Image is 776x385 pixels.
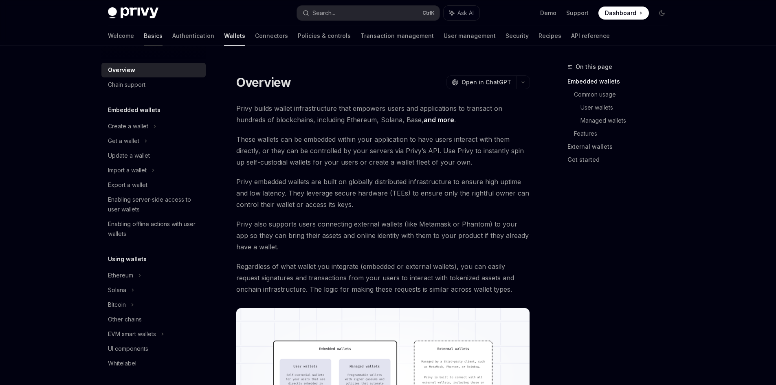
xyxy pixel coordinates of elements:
[108,65,135,75] div: Overview
[108,359,136,368] div: Whitelabel
[424,116,454,124] a: and more
[108,329,156,339] div: EVM smart wallets
[101,192,206,217] a: Enabling server-side access to user wallets
[101,77,206,92] a: Chain support
[108,7,158,19] img: dark logo
[576,62,612,72] span: On this page
[108,315,142,324] div: Other chains
[108,254,147,264] h5: Using wallets
[172,26,214,46] a: Authentication
[605,9,636,17] span: Dashboard
[236,134,530,168] span: These wallets can be embedded within your application to have users interact with them directly, ...
[108,121,148,131] div: Create a wallet
[236,218,530,253] span: Privy also supports users connecting external wallets (like Metamask or Phantom) to your app so t...
[236,75,291,90] h1: Overview
[224,26,245,46] a: Wallets
[540,9,556,17] a: Demo
[108,180,147,190] div: Export a wallet
[101,217,206,241] a: Enabling offline actions with user wallets
[567,140,675,153] a: External wallets
[361,26,434,46] a: Transaction management
[462,78,511,86] span: Open in ChatGPT
[655,7,668,20] button: Toggle dark mode
[580,114,675,127] a: Managed wallets
[236,103,530,125] span: Privy builds wallet infrastructure that empowers users and applications to transact on hundreds o...
[101,341,206,356] a: UI components
[108,300,126,310] div: Bitcoin
[101,148,206,163] a: Update a wallet
[108,151,150,161] div: Update a wallet
[144,26,163,46] a: Basics
[574,127,675,140] a: Features
[422,10,435,16] span: Ctrl K
[298,26,351,46] a: Policies & controls
[566,9,589,17] a: Support
[539,26,561,46] a: Recipes
[108,285,126,295] div: Solana
[457,9,474,17] span: Ask AI
[598,7,649,20] a: Dashboard
[506,26,529,46] a: Security
[108,344,148,354] div: UI components
[101,356,206,371] a: Whitelabel
[108,271,133,280] div: Ethereum
[108,136,139,146] div: Get a wallet
[444,6,479,20] button: Ask AI
[574,88,675,101] a: Common usage
[236,176,530,210] span: Privy embedded wallets are built on globally distributed infrastructure to ensure high uptime and...
[108,165,147,175] div: Import a wallet
[108,195,201,214] div: Enabling server-side access to user wallets
[236,261,530,295] span: Regardless of what wallet you integrate (embedded or external wallets), you can easily request si...
[446,75,516,89] button: Open in ChatGPT
[255,26,288,46] a: Connectors
[108,105,160,115] h5: Embedded wallets
[101,63,206,77] a: Overview
[567,153,675,166] a: Get started
[108,80,145,90] div: Chain support
[101,178,206,192] a: Export a wallet
[101,312,206,327] a: Other chains
[312,8,335,18] div: Search...
[108,26,134,46] a: Welcome
[444,26,496,46] a: User management
[571,26,610,46] a: API reference
[297,6,440,20] button: Search...CtrlK
[567,75,675,88] a: Embedded wallets
[580,101,675,114] a: User wallets
[108,219,201,239] div: Enabling offline actions with user wallets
